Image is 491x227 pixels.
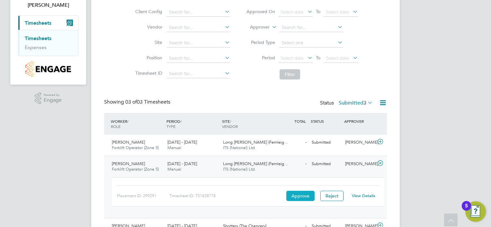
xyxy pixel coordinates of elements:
span: Forklift Operator (Zone 5) [112,145,159,150]
div: [PERSON_NAME] [343,159,376,169]
div: - [276,159,309,169]
span: Manual [167,166,181,172]
span: 03 of [125,99,137,105]
div: SITE [220,115,276,132]
input: Select one [280,38,343,47]
span: 03 Timesheets [125,99,170,105]
button: Timesheets [18,16,78,30]
span: / [230,119,231,124]
span: VENDOR [222,124,238,129]
div: Timesheets [18,30,78,56]
input: Search for... [280,23,343,32]
span: Select date [281,55,304,61]
span: To [314,54,322,62]
button: Approve [286,191,315,201]
div: Placement ID: 299291 [117,191,169,201]
div: 5 [465,206,468,214]
label: Period [246,55,275,61]
span: ITS (National) Ltd. [223,166,256,172]
label: Approver [241,24,270,30]
span: Long [PERSON_NAME] (Fernleig… [223,139,288,145]
span: [DATE] - [DATE] [167,161,197,166]
span: TYPE [166,124,175,129]
label: Client Config [133,9,162,14]
input: Search for... [167,8,230,17]
a: Timesheets [25,35,51,41]
label: Site [133,39,162,45]
img: countryside-properties-logo-retina.png [25,61,71,77]
span: 3 [363,100,366,106]
button: Reject [320,191,344,201]
span: Forklift Operator (Zone 5) [112,166,159,172]
div: Showing [104,99,172,105]
div: Status [320,99,374,108]
div: [PERSON_NAME] [343,137,376,148]
span: ROLE [111,124,121,129]
label: Timesheet ID [133,70,162,76]
div: PERIOD [165,115,220,132]
div: - [276,137,309,148]
label: Approved On [246,9,275,14]
span: / [180,119,182,124]
div: WORKER [109,115,165,132]
span: Engage [44,97,62,103]
a: Go to home page [18,61,78,77]
span: TOTAL [294,119,306,124]
input: Search for... [167,23,230,32]
span: Select date [326,9,349,15]
label: Submitted [339,100,373,106]
a: Powered byEngage [35,92,62,105]
span: [PERSON_NAME] [112,161,145,166]
span: To [314,7,322,16]
span: Manual [167,145,181,150]
button: Open Resource Center, 5 new notifications [465,201,486,222]
span: [PERSON_NAME] [112,139,145,145]
span: Select date [281,9,304,15]
span: Timesheets [25,20,51,26]
input: Search for... [167,69,230,78]
span: [DATE] - [DATE] [167,139,197,145]
button: Filter [280,69,300,80]
input: Search for... [167,38,230,47]
label: Position [133,55,162,61]
div: STATUS [309,115,343,127]
span: Long [PERSON_NAME] (Fernleig… [223,161,288,166]
span: Select date [326,55,349,61]
div: Submitted [309,159,343,169]
input: Search for... [167,54,230,63]
div: Timesheet ID: TS1828778 [169,191,285,201]
span: / [127,119,129,124]
a: Expenses [25,44,47,50]
a: View Details [352,193,375,198]
div: Submitted [309,137,343,148]
span: ITS (National) Ltd. [223,145,256,150]
span: Mark Jacques [18,1,78,9]
span: Powered by [44,92,62,98]
div: APPROVER [343,115,376,127]
label: Period Type [246,39,275,45]
label: Vendor [133,24,162,30]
